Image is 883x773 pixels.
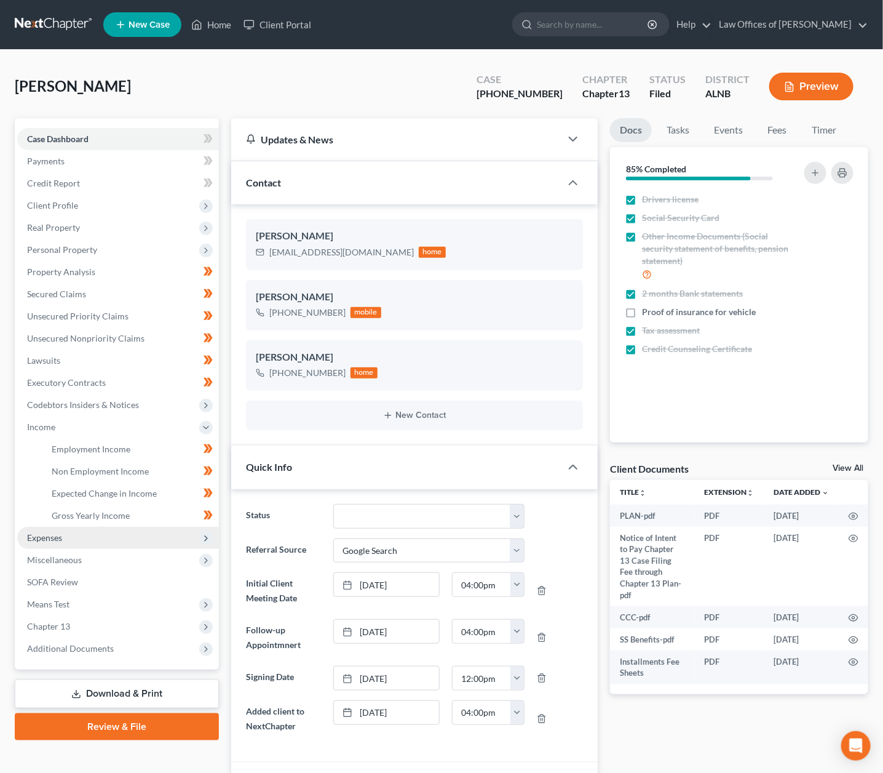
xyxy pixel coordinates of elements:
div: Updates & News [246,133,546,146]
td: [DATE] [764,606,839,628]
a: Date Added expand_more [774,487,829,497]
a: Executory Contracts [17,372,219,394]
span: Contact [246,177,281,188]
td: PDF [694,628,764,651]
span: SOFA Review [27,577,78,587]
div: Filed [649,87,686,101]
label: Added client to NextChapter [240,700,327,737]
span: Social Security Card [642,212,719,224]
a: [DATE] [334,573,439,596]
td: SS Benefits-pdf [610,628,694,651]
span: Proof of insurance for vehicle [642,306,756,318]
span: Secured Claims [27,289,86,299]
div: [EMAIL_ADDRESS][DOMAIN_NAME] [269,246,414,258]
input: -- : -- [453,573,511,596]
input: Search by name... [537,13,649,36]
span: Drivers license [642,193,699,206]
a: Events [704,118,753,142]
a: View All [833,464,863,473]
span: Lawsuits [27,355,60,366]
button: Preview [769,73,853,100]
div: [PERSON_NAME] [256,290,573,305]
td: [DATE] [764,651,839,684]
span: Employment Income [52,444,130,454]
span: Non Employment Income [52,466,149,476]
div: Chapter [582,87,630,101]
span: Gross Yearly Income [52,510,130,521]
td: [DATE] [764,505,839,527]
a: Credit Report [17,172,219,194]
span: Real Property [27,222,80,233]
span: Chapter 13 [27,621,70,631]
div: home [419,247,446,258]
td: Installments Fee Sheets [610,651,694,684]
span: Unsecured Nonpriority Claims [27,333,145,343]
div: ALNB [705,87,750,101]
a: Home [185,14,237,36]
button: New Contact [256,411,573,420]
span: Credit Counseling Certificate [642,343,752,355]
i: unfold_more [639,489,646,497]
td: PLAN-pdf [610,505,694,527]
td: PDF [694,505,764,527]
span: Additional Documents [27,643,114,654]
span: Personal Property [27,244,97,255]
a: Download & Print [15,679,219,708]
a: Tasks [657,118,699,142]
span: Expenses [27,532,62,543]
span: Property Analysis [27,266,95,277]
div: Status [649,73,686,87]
td: PDF [694,606,764,628]
div: [PHONE_NUMBER] [477,87,563,101]
a: Timer [802,118,846,142]
label: Referral Source [240,539,327,563]
span: Other Income Documents (Social security statement of benefits, pension statement) [642,230,793,267]
a: Unsecured Nonpriority Claims [17,327,219,350]
a: Case Dashboard [17,128,219,150]
span: Codebtors Insiders & Notices [27,399,139,410]
a: Unsecured Priority Claims [17,305,219,327]
div: Client Documents [610,462,689,475]
label: Initial Client Meeting Date [240,572,327,609]
td: PDF [694,527,764,606]
a: Docs [610,118,652,142]
td: CCC-pdf [610,606,694,628]
label: Signing Date [240,666,327,691]
a: Extensionunfold_more [704,487,754,497]
a: Law Offices of [PERSON_NAME] [713,14,868,36]
span: Case Dashboard [27,134,89,144]
span: Unsecured Priority Claims [27,311,129,321]
div: home [350,367,378,378]
span: Client Profile [27,200,78,210]
i: expand_more [822,489,829,497]
div: [PHONE_NUMBER] [269,306,346,319]
a: [DATE] [334,701,439,724]
span: Executory Contracts [27,377,106,388]
td: [DATE] [764,628,839,651]
strong: 85% Completed [626,164,686,174]
span: Payments [27,156,65,166]
td: Notice of Intent to Pay Chapter 13 Case Filing Fee through Chapter 13 Plan-pdf [610,527,694,606]
span: Means Test [27,599,69,609]
a: Fees [758,118,797,142]
span: 13 [619,87,630,99]
div: Open Intercom Messenger [841,731,871,761]
input: -- : -- [453,667,511,690]
span: New Case [129,20,170,30]
div: Chapter [582,73,630,87]
label: Follow-up Appointmnert [240,619,327,656]
a: SOFA Review [17,571,219,593]
a: [DATE] [334,620,439,643]
div: District [705,73,750,87]
i: unfold_more [746,489,754,497]
a: Help [670,14,711,36]
span: Credit Report [27,178,80,188]
div: [PHONE_NUMBER] [269,367,346,379]
span: Quick Info [246,461,292,473]
a: Lawsuits [17,350,219,372]
label: Status [240,504,327,529]
a: Review & File [15,713,219,740]
td: [DATE] [764,527,839,606]
a: [DATE] [334,667,439,690]
a: Non Employment Income [42,460,219,483]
